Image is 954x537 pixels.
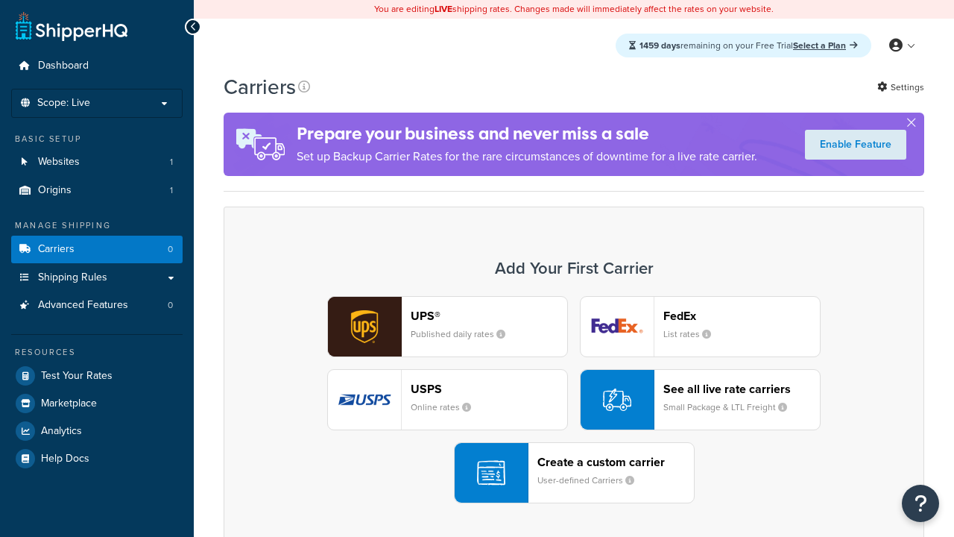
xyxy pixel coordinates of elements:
header: Create a custom carrier [537,455,694,469]
a: ShipperHQ Home [16,11,127,41]
button: fedEx logoFedExList rates [580,296,821,357]
li: Origins [11,177,183,204]
span: Test Your Rates [41,370,113,383]
header: USPS [411,382,567,396]
span: Dashboard [38,60,89,72]
a: Analytics [11,418,183,445]
img: usps logo [328,370,401,430]
small: Published daily rates [411,327,517,341]
a: Shipping Rules [11,264,183,292]
span: Marketplace [41,398,97,410]
h4: Prepare your business and never miss a sale [297,122,757,146]
span: 0 [168,299,173,312]
small: Small Package & LTL Freight [663,401,799,414]
img: icon-carrier-liverate-becf4550.svg [603,386,631,414]
a: Test Your Rates [11,362,183,389]
span: Shipping Rules [38,271,107,284]
button: usps logoUSPSOnline rates [327,369,568,430]
a: Origins 1 [11,177,183,204]
span: 0 [168,243,173,256]
span: Origins [38,184,72,197]
span: Help Docs [41,453,89,465]
span: Analytics [41,425,82,438]
li: Websites [11,148,183,176]
div: Resources [11,346,183,359]
button: ups logoUPS®Published daily rates [327,296,568,357]
h1: Carriers [224,72,296,101]
a: Marketplace [11,390,183,417]
li: Carriers [11,236,183,263]
a: Dashboard [11,52,183,80]
img: ups logo [328,297,401,357]
small: User-defined Carriers [537,474,646,487]
small: List rates [663,327,723,341]
button: Open Resource Center [902,485,939,522]
div: Basic Setup [11,133,183,145]
header: UPS® [411,309,567,323]
span: Carriers [38,243,75,256]
header: See all live rate carriers [663,382,820,396]
header: FedEx [663,309,820,323]
div: remaining on your Free Trial [616,34,871,57]
img: ad-rules-rateshop-fe6ec290ccb7230408bd80ed9643f0289d75e0ffd9eb532fc0e269fcd187b520.png [224,113,297,176]
a: Carriers 0 [11,236,183,263]
span: 1 [170,156,173,169]
button: Create a custom carrierUser-defined Carriers [454,442,695,503]
a: Enable Feature [805,130,906,160]
li: Advanced Features [11,292,183,319]
small: Online rates [411,401,483,414]
span: Websites [38,156,80,169]
a: Advanced Features 0 [11,292,183,319]
span: 1 [170,184,173,197]
strong: 1459 days [639,39,680,52]
a: Help Docs [11,445,183,472]
a: Websites 1 [11,148,183,176]
button: See all live rate carriersSmall Package & LTL Freight [580,369,821,430]
span: Advanced Features [38,299,128,312]
img: fedEx logo [581,297,654,357]
a: Settings [877,77,924,98]
a: Select a Plan [793,39,858,52]
h3: Add Your First Carrier [239,260,909,277]
img: icon-carrier-custom-c93b8a24.svg [477,459,505,487]
p: Set up Backup Carrier Rates for the rare circumstances of downtime for a live rate carrier. [297,146,757,167]
b: LIVE [435,2,452,16]
span: Scope: Live [37,97,90,110]
div: Manage Shipping [11,219,183,232]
